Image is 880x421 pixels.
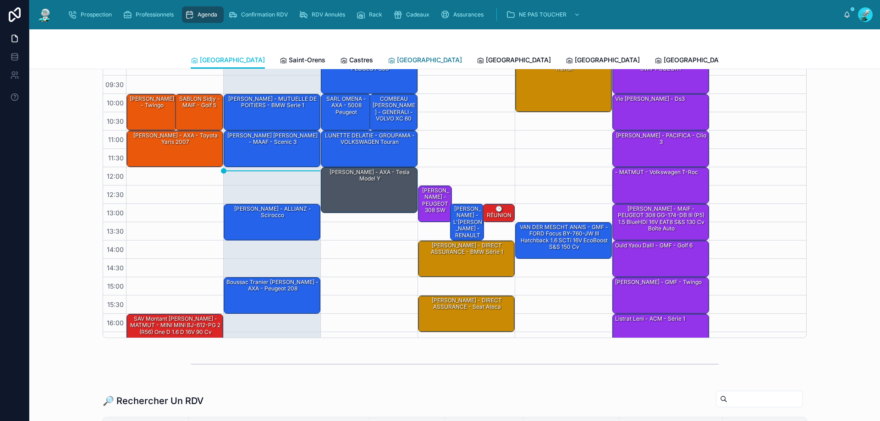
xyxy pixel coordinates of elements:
[127,94,176,130] div: [PERSON_NAME] - twingo
[37,7,53,22] img: App logo
[370,94,418,130] div: COMBEAU [PERSON_NAME] - GENERALI - VOLVO XC 60
[438,6,490,23] a: Assurances
[517,223,611,252] div: VAN DER MESCHT ANAIS - GMF - FORD Focus BY-760-JW III Hatchback 1.6 SCTi 16V EcoBoost S&S 150 cv
[575,55,640,65] span: [GEOGRAPHIC_DATA]
[613,241,709,277] div: ould yaou dalil - GMF - golf 6
[397,55,462,65] span: [GEOGRAPHIC_DATA]
[323,131,417,147] div: LUNETTE DELATIE - GROUPAMA - VOLKSWAGEN Touran
[613,58,709,93] div: Plaque [PERSON_NAME] - AXA - SWIFT SUZUKY
[224,204,320,240] div: [PERSON_NAME] - ALLIANZ - Scirocco
[104,99,126,107] span: 10:00
[614,241,693,250] div: ould yaou dalil - GMF - golf 6
[477,52,551,70] a: [GEOGRAPHIC_DATA]
[104,319,126,327] span: 16:00
[418,296,514,332] div: [PERSON_NAME] - DIRECT ASSURANCE - Seat Ateca
[321,94,371,130] div: SARL OMENA - AXA - 5008 Peugeot
[420,186,451,215] div: [PERSON_NAME] - PEUGEOT 308 SW
[483,204,514,222] div: 🕒 RÉUNION - -
[312,11,345,18] span: RDV Annulés
[353,6,389,23] a: Rack
[225,131,319,147] div: [PERSON_NAME] [PERSON_NAME] - MAAF - Scenic 3
[390,6,436,23] a: Cadeaux
[81,11,112,18] span: Prospection
[406,11,429,18] span: Cadeaux
[484,205,514,226] div: 🕒 RÉUNION - -
[104,191,126,198] span: 12:30
[176,94,223,130] div: SABLON Sidjy - MAIF - Golf 5
[182,6,224,23] a: Agenda
[614,205,708,233] div: [PERSON_NAME] - MAIF - PEUGEOT 308 GG-174-DB III (P5) 1.5 BlueHDi 16V EAT8 S&S 130 cv Boîte auto
[613,94,709,130] div: Vie [PERSON_NAME] - Ds3
[369,11,382,18] span: Rack
[225,205,319,220] div: [PERSON_NAME] - ALLIANZ - Scirocco
[566,52,640,70] a: [GEOGRAPHIC_DATA]
[224,131,320,167] div: [PERSON_NAME] [PERSON_NAME] - MAAF - Scenic 3
[451,204,484,240] div: [PERSON_NAME] - L'[PERSON_NAME] - RENAULT Clio EZ-015-[PERSON_NAME] 5 Portes Phase 2 1.5 dCi FAP ...
[225,6,294,23] a: Confirmation RDV
[516,223,611,258] div: VAN DER MESCHT ANAIS - GMF - FORD Focus BY-760-JW III Hatchback 1.6 SCTi 16V EcoBoost S&S 150 cv
[104,209,126,217] span: 13:00
[418,186,451,222] div: [PERSON_NAME] - PEUGEOT 308 SW
[104,117,126,125] span: 10:30
[104,227,126,235] span: 13:30
[664,55,729,65] span: [GEOGRAPHIC_DATA]
[127,131,223,167] div: [PERSON_NAME] - AXA - Toyota Yaris 2007
[120,6,180,23] a: Professionnels
[225,278,319,293] div: Boussac Tranier [PERSON_NAME] - AXA - Peugeot 208
[613,131,709,167] div: [PERSON_NAME] - PACIFICA - clio 3
[613,168,709,203] div: - MATMUT - Volkswagen T-Roc
[104,246,126,253] span: 14:00
[106,154,126,162] span: 11:30
[65,6,118,23] a: Prospection
[60,5,843,25] div: scrollable content
[289,55,325,65] span: Saint-Orens
[103,81,126,88] span: 09:30
[128,95,176,110] div: [PERSON_NAME] - twingo
[127,314,223,350] div: SAV montant [PERSON_NAME] - MATMUT - MINI MINI BJ-612-PG 2 (R56) One D 1.6 D 16V 90 cv
[614,131,708,147] div: [PERSON_NAME] - PACIFICA - clio 3
[614,278,703,286] div: [PERSON_NAME] - GMF - twingo
[103,62,126,70] span: 09:00
[323,168,417,183] div: [PERSON_NAME] - AXA - Tesla model y
[452,205,483,306] div: [PERSON_NAME] - L'[PERSON_NAME] - RENAULT Clio EZ-015-[PERSON_NAME] 5 Portes Phase 2 1.5 dCi FAP ...
[198,11,217,18] span: Agenda
[191,52,265,69] a: [GEOGRAPHIC_DATA]
[420,241,514,257] div: [PERSON_NAME] - DIRECT ASSURANCE - BMW série 1
[614,315,686,323] div: Listrat Leni - ACM - Série 1
[106,136,126,143] span: 11:00
[105,282,126,290] span: 15:00
[280,52,325,70] a: Saint-Orens
[613,204,709,240] div: [PERSON_NAME] - MAIF - PEUGEOT 308 GG-174-DB III (P5) 1.5 BlueHDi 16V EAT8 S&S 130 cv Boîte auto
[349,55,373,65] span: Castres
[516,58,611,112] div: [PERSON_NAME] - MAAF - Ford transit
[654,52,729,70] a: [GEOGRAPHIC_DATA]
[503,6,585,23] a: NE PAS TOUCHER
[519,11,566,18] span: NE PAS TOUCHER
[224,278,320,313] div: Boussac Tranier [PERSON_NAME] - AXA - Peugeot 208
[200,55,265,65] span: [GEOGRAPHIC_DATA]
[614,95,686,103] div: Vie [PERSON_NAME] - Ds3
[136,11,174,18] span: Professionnels
[613,314,709,350] div: Listrat Leni - ACM - Série 1
[453,11,484,18] span: Assurances
[371,95,417,123] div: COMBEAU [PERSON_NAME] - GENERALI - VOLVO XC 60
[340,52,373,70] a: Castres
[104,337,126,345] span: 16:30
[105,301,126,308] span: 15:30
[321,58,417,93] div: SAINT [PERSON_NAME] - AXA - PEUGEOT 308
[128,131,222,147] div: [PERSON_NAME] - AXA - Toyota Yaris 2007
[613,278,709,313] div: [PERSON_NAME] - GMF - twingo
[321,131,417,167] div: LUNETTE DELATIE - GROUPAMA - VOLKSWAGEN Touran
[296,6,352,23] a: RDV Annulés
[177,95,223,110] div: SABLON Sidjy - MAIF - Golf 5
[323,95,370,116] div: SARL OMENA - AXA - 5008 Peugeot
[104,264,126,272] span: 14:30
[388,52,462,70] a: [GEOGRAPHIC_DATA]
[224,94,320,130] div: [PERSON_NAME] - MUTUELLE DE POITIERS - BMW serie 1
[225,95,319,110] div: [PERSON_NAME] - MUTUELLE DE POITIERS - BMW serie 1
[103,394,203,407] h1: 🔎 Rechercher Un RDV
[418,241,514,277] div: [PERSON_NAME] - DIRECT ASSURANCE - BMW série 1
[420,296,514,312] div: [PERSON_NAME] - DIRECT ASSURANCE - Seat Ateca
[104,172,126,180] span: 12:00
[614,168,699,176] div: - MATMUT - Volkswagen T-Roc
